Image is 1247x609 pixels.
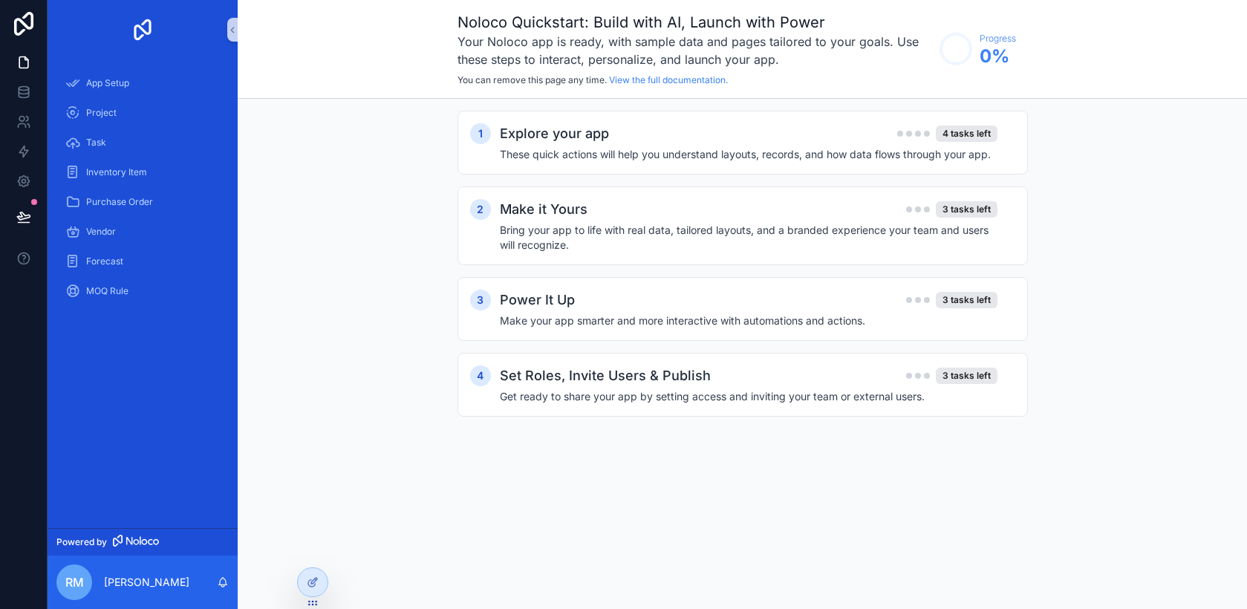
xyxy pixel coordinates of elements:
a: View the full documentation. [609,74,728,85]
a: Project [56,100,229,126]
a: Forecast [56,248,229,275]
a: Inventory Item [56,159,229,186]
span: Powered by [56,536,107,548]
span: RM [65,573,84,591]
span: You can remove this page any time. [458,74,607,85]
a: Purchase Order [56,189,229,215]
span: MOQ Rule [86,285,128,297]
span: Task [86,137,106,149]
div: 4 [470,365,491,386]
a: Vendor [56,218,229,245]
a: Task [56,129,229,156]
h4: Make your app smarter and more interactive with automations and actions. [500,313,997,328]
a: MOQ Rule [56,278,229,304]
h2: Explore your app [500,123,609,144]
h4: Get ready to share your app by setting access and inviting your team or external users. [500,389,997,404]
span: Inventory Item [86,166,147,178]
p: [PERSON_NAME] [104,575,189,590]
div: 3 tasks left [936,201,997,218]
h2: Power It Up [500,290,575,310]
div: 3 [470,290,491,310]
span: Vendor [86,226,116,238]
span: 0 % [980,45,1016,68]
div: 1 [470,123,491,144]
div: scrollable content [238,99,1247,458]
div: 3 tasks left [936,368,997,384]
h4: These quick actions will help you understand layouts, records, and how data flows through your app. [500,147,997,162]
h1: Noloco Quickstart: Build with AI, Launch with Power [458,12,932,33]
a: App Setup [56,70,229,97]
div: 2 [470,199,491,220]
div: 4 tasks left [936,126,997,142]
a: Powered by [48,528,238,556]
h2: Make it Yours [500,199,587,220]
img: App logo [131,18,154,42]
h4: Bring your app to life with real data, tailored layouts, and a branded experience your team and u... [500,223,997,253]
div: scrollable content [48,59,238,324]
h2: Set Roles, Invite Users & Publish [500,365,711,386]
div: 3 tasks left [936,292,997,308]
span: Project [86,107,117,119]
h3: Your Noloco app is ready, with sample data and pages tailored to your goals. Use these steps to i... [458,33,932,68]
span: Forecast [86,255,123,267]
span: Purchase Order [86,196,153,208]
span: App Setup [86,77,129,89]
span: Progress [980,33,1016,45]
